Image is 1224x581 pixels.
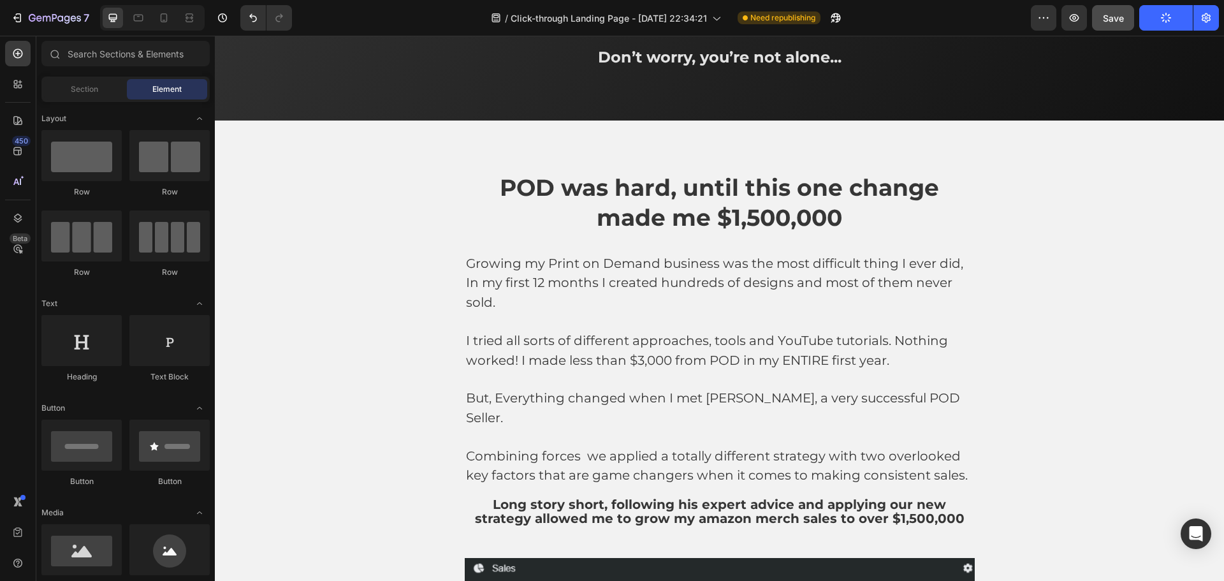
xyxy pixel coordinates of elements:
div: Button [129,476,210,487]
span: Toggle open [189,108,210,129]
button: Save [1092,5,1134,31]
button: 7 [5,5,95,31]
div: Row [129,186,210,198]
span: Toggle open [189,293,210,314]
div: Row [129,267,210,278]
div: 450 [12,136,31,146]
p: 7 [84,10,89,26]
div: Beta [10,233,31,244]
span: Section [71,84,98,95]
span: Toggle open [189,398,210,418]
span: Need republishing [750,12,815,24]
span: Click-through Landing Page - [DATE] 22:34:21 [511,11,707,25]
span: Long story short, following his expert advice and applying our new strategy allowed me to grow my... [260,461,750,490]
input: Search Sections & Elements [41,41,210,66]
div: Heading [41,371,122,383]
div: Undo/Redo [240,5,292,31]
span: Combining forces we applied a totally different strategy with two overlooked key factors that are... [251,413,753,448]
div: Button [41,476,122,487]
span: Text [41,298,57,309]
span: / [505,11,508,25]
div: Row [41,186,122,198]
span: Media [41,507,64,518]
span: POD was hard, until this one change made me $1,500,000 [285,138,724,196]
span: Growing my Print on Demand business was the most difficult thing I ever did, In my first 12 month... [251,220,748,275]
div: Text Block [129,371,210,383]
span: Save [1103,13,1124,24]
span: Layout [41,113,66,124]
span: But, Everything changed when I met [PERSON_NAME], a very successful POD Seller. [251,355,745,390]
div: Row [41,267,122,278]
span: Toggle open [189,503,210,523]
div: Open Intercom Messenger [1181,518,1211,549]
iframe: Design area [215,36,1224,581]
span: Button [41,402,65,414]
span: Element [152,84,182,95]
span: I tried all sorts of different approaches, tools and YouTube tutorials. Nothing worked! I made le... [251,297,733,332]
